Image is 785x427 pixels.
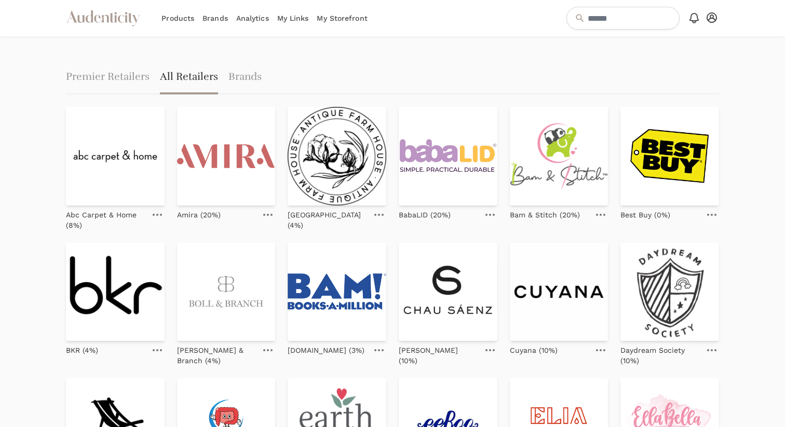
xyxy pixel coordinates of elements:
a: BKR (4%) [66,341,98,355]
p: Amira (20%) [177,210,221,220]
p: [PERSON_NAME] & Branch (4%) [177,345,257,366]
span: All Retailers [160,61,218,94]
img: abc-carpet-home.jpg [66,107,165,205]
a: Brands [228,61,262,94]
p: [DOMAIN_NAME] (3%) [288,345,364,355]
img: Untitled_design_492460a8-f5f8-4f94-8b8a-0f99a14ccaa3_360x.png [399,107,497,205]
img: logo-new-export.jpg [620,243,719,341]
a: Daydream Society (10%) [620,341,700,366]
img: 6513fd0ef811d17b681fa2b8_Amira_Logo.svg [177,107,276,205]
p: Daydream Society (10%) [620,345,700,366]
p: Best Buy (0%) [620,210,670,220]
img: best-buy-logo-652x368.jpg [620,107,719,205]
p: BKR (4%) [66,345,98,355]
a: [PERSON_NAME] & Branch (4%) [177,341,257,366]
img: images [288,243,386,341]
p: Bam & Stitch (20%) [510,210,580,220]
img: Boll_%26_Branch_monogram_stone_wordmark.jpg [177,243,276,341]
p: [GEOGRAPHIC_DATA] (4%) [288,210,368,230]
a: Best Buy (0%) [620,205,670,220]
img: bkr-logo-tall.png [66,243,165,341]
img: afh_altlogo_2x.png [288,107,386,205]
a: [DOMAIN_NAME] (3%) [288,341,364,355]
a: Abc Carpet & Home (8%) [66,205,146,230]
a: [GEOGRAPHIC_DATA] (4%) [288,205,368,230]
a: BabaLID (20%) [399,205,451,220]
img: Logo-FullTM-500x_17f65d78-1daf-4442-9980-f61d2c2d6980.png [510,107,608,205]
p: Cuyana (10%) [510,345,558,355]
p: Abc Carpet & Home (8%) [66,210,146,230]
p: [PERSON_NAME] (10%) [399,345,479,366]
img: 21hqalfa_400x400.jpg [510,243,608,341]
a: Cuyana (10%) [510,341,558,355]
a: Bam & Stitch (20%) [510,205,580,220]
a: [PERSON_NAME] (10%) [399,341,479,366]
p: BabaLID (20%) [399,210,451,220]
img: Chau_Saenz_-_Google_Drive_1_360x.png [399,243,497,341]
a: Amira (20%) [177,205,221,220]
a: Premier Retailers [66,61,150,94]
